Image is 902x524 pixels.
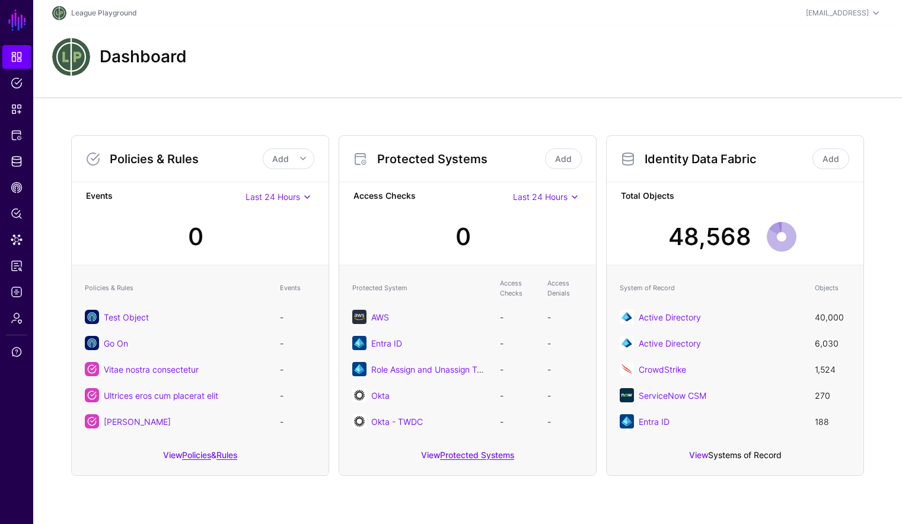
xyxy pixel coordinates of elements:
a: Test Object [104,312,149,322]
a: League Playground [71,8,136,17]
img: svg+xml;base64,PHN2ZyB3aWR0aD0iNjQiIGhlaWdodD0iNjQiIHZpZXdCb3g9IjAgMCA2NCA2NCIgZmlsbD0ibm9uZSIgeG... [620,362,634,376]
a: Add [545,148,582,169]
span: Admin [11,312,23,324]
a: Rules [216,450,237,460]
th: System of Record [614,272,809,304]
td: - [494,330,541,356]
td: - [541,356,589,382]
img: svg+xml;base64,PHN2ZyB3aWR0aD0iNjQiIGhlaWdodD0iNjQiIHZpZXdCb3g9IjAgMCA2NCA2NCIgZmlsbD0ibm9uZSIgeG... [620,388,634,402]
td: - [274,356,321,382]
span: Data Lens [11,234,23,246]
span: Protected Systems [11,129,23,141]
a: Dashboard [2,45,31,69]
span: Identity Data Fabric [11,155,23,167]
td: - [494,356,541,382]
td: - [494,382,541,408]
div: View [339,442,596,475]
td: - [541,330,589,356]
div: 0 [455,219,471,255]
a: Okta - TWDC [371,417,423,427]
a: CrowdStrike [639,364,686,374]
td: 6,030 [809,330,856,356]
img: svg+xml;base64,PHN2ZyB3aWR0aD0iNjQiIGhlaWdodD0iNjQiIHZpZXdCb3g9IjAgMCA2NCA2NCIgZmlsbD0ibm9uZSIgeG... [352,414,366,428]
a: Vitae nostra consectetur [104,364,199,374]
th: Access Denials [541,272,589,304]
a: Add [812,148,849,169]
a: ServiceNow CSM [639,390,706,401]
a: Go On [104,338,128,348]
span: Reports [11,260,23,272]
td: 40,000 [809,304,856,330]
h3: Policies & Rules [110,152,263,166]
span: Snippets [11,103,23,115]
td: - [494,408,541,434]
span: Logs [11,286,23,298]
div: View & [72,442,329,475]
span: Last 24 Hours [246,192,300,202]
a: Policies [2,71,31,95]
a: Entra ID [371,338,402,348]
a: Systems of Record [708,450,782,460]
a: Active Directory [639,312,701,322]
a: Admin [2,306,31,330]
img: svg+xml;base64,PHN2ZyB3aWR0aD0iNjQiIGhlaWdodD0iNjQiIHZpZXdCb3g9IjAgMCA2NCA2NCIgZmlsbD0ibm9uZSIgeG... [352,362,366,376]
img: svg+xml;base64,PHN2ZyB3aWR0aD0iNjQiIGhlaWdodD0iNjQiIHZpZXdCb3g9IjAgMCA2NCA2NCIgZmlsbD0ibm9uZSIgeG... [352,336,366,350]
th: Access Checks [494,272,541,304]
a: Reports [2,254,31,278]
a: Logs [2,280,31,304]
td: - [541,382,589,408]
div: [EMAIL_ADDRESS] [806,8,869,18]
h2: Dashboard [100,47,187,67]
td: - [274,408,321,434]
a: AWS [371,312,389,322]
th: Policies & Rules [79,272,274,304]
img: svg+xml;base64,PHN2ZyB3aWR0aD0iNjQiIGhlaWdodD0iNjQiIHZpZXdCb3g9IjAgMCA2NCA2NCIgZmlsbD0ibm9uZSIgeG... [620,310,634,324]
strong: Access Checks [353,189,513,204]
td: - [274,382,321,408]
img: svg+xml;base64,PHN2ZyB3aWR0aD0iNjQiIGhlaWdodD0iNjQiIHZpZXdCb3g9IjAgMCA2NCA2NCIgZmlsbD0ibm9uZSIgeG... [352,388,366,402]
a: Entra ID [639,417,670,427]
td: 270 [809,382,856,408]
td: - [274,330,321,356]
a: Ultrices eros cum placerat elit [104,390,218,401]
td: - [494,304,541,330]
span: Policies [11,77,23,89]
td: - [274,304,321,330]
td: - [541,304,589,330]
a: Protected Systems [440,450,514,460]
a: Policy Lens [2,202,31,226]
img: svg+xml;base64,PHN2ZyB3aWR0aD0iNjQiIGhlaWdodD0iNjQiIHZpZXdCb3g9IjAgMCA2NCA2NCIgZmlsbD0ibm9uZSIgeG... [620,414,634,428]
img: svg+xml;base64,PHN2ZyB3aWR0aD0iNjQiIGhlaWdodD0iNjQiIHZpZXdCb3g9IjAgMCA2NCA2NCIgZmlsbD0ibm9uZSIgeG... [352,310,366,324]
a: Role Assign and Unassign Testing [371,364,500,374]
div: 0 [188,219,203,255]
div: View [607,442,863,475]
th: Objects [809,272,856,304]
span: CAEP Hub [11,182,23,193]
img: svg+xml;base64,PHN2ZyB3aWR0aD0iNDQwIiBoZWlnaHQ9IjQ0MCIgdmlld0JveD0iMCAwIDQ0MCA0NDAiIGZpbGw9Im5vbm... [52,38,90,76]
td: 188 [809,408,856,434]
span: Support [11,346,23,358]
h3: Identity Data Fabric [645,152,810,166]
th: Events [274,272,321,304]
a: Okta [371,390,390,401]
span: Policy Lens [11,208,23,220]
span: Dashboard [11,51,23,63]
a: Snippets [2,97,31,121]
strong: Events [86,189,246,204]
td: - [541,408,589,434]
th: Protected System [346,272,494,304]
img: svg+xml;base64,PHN2ZyB3aWR0aD0iNjQiIGhlaWdodD0iNjQiIHZpZXdCb3g9IjAgMCA2NCA2NCIgZmlsbD0ibm9uZSIgeG... [620,336,634,350]
a: [PERSON_NAME] [104,417,171,427]
a: Protected Systems [2,123,31,147]
a: Active Directory [639,338,701,348]
a: Policies [182,450,211,460]
img: svg+xml;base64,PHN2ZyB3aWR0aD0iNDQwIiBoZWlnaHQ9IjQ0MCIgdmlld0JveD0iMCAwIDQ0MCA0NDAiIGZpbGw9Im5vbm... [52,6,66,20]
a: SGNL [7,7,27,33]
a: Data Lens [2,228,31,252]
div: 48,568 [668,219,751,255]
span: Add [272,154,289,164]
a: Identity Data Fabric [2,150,31,173]
a: CAEP Hub [2,176,31,199]
span: Last 24 Hours [513,192,568,202]
td: 1,524 [809,356,856,382]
